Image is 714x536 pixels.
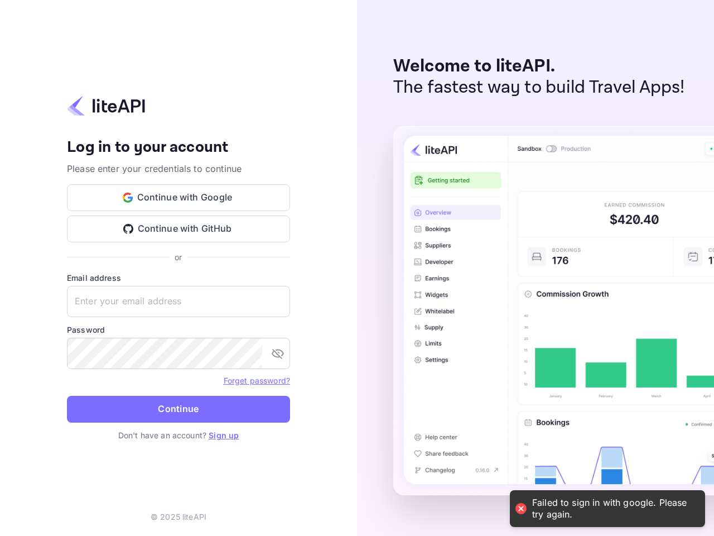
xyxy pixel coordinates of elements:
button: toggle password visibility [267,342,289,365]
button: Continue with Google [67,184,290,211]
img: liteapi [67,95,145,117]
button: Continue with GitHub [67,216,290,242]
button: Continue [67,396,290,423]
input: Enter your email address [67,286,290,317]
div: Failed to sign in with google. Please try again. [532,497,694,520]
p: Welcome to liteAPI. [393,56,685,77]
p: or [175,251,182,263]
label: Email address [67,272,290,284]
p: Please enter your credentials to continue [67,162,290,175]
p: The fastest way to build Travel Apps! [393,77,685,98]
p: Don't have an account? [67,429,290,441]
a: Forget password? [224,375,290,386]
label: Password [67,324,290,336]
a: Forget password? [224,376,290,385]
h4: Log in to your account [67,138,290,157]
a: Sign up [209,430,239,440]
p: © 2025 liteAPI [151,511,206,523]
